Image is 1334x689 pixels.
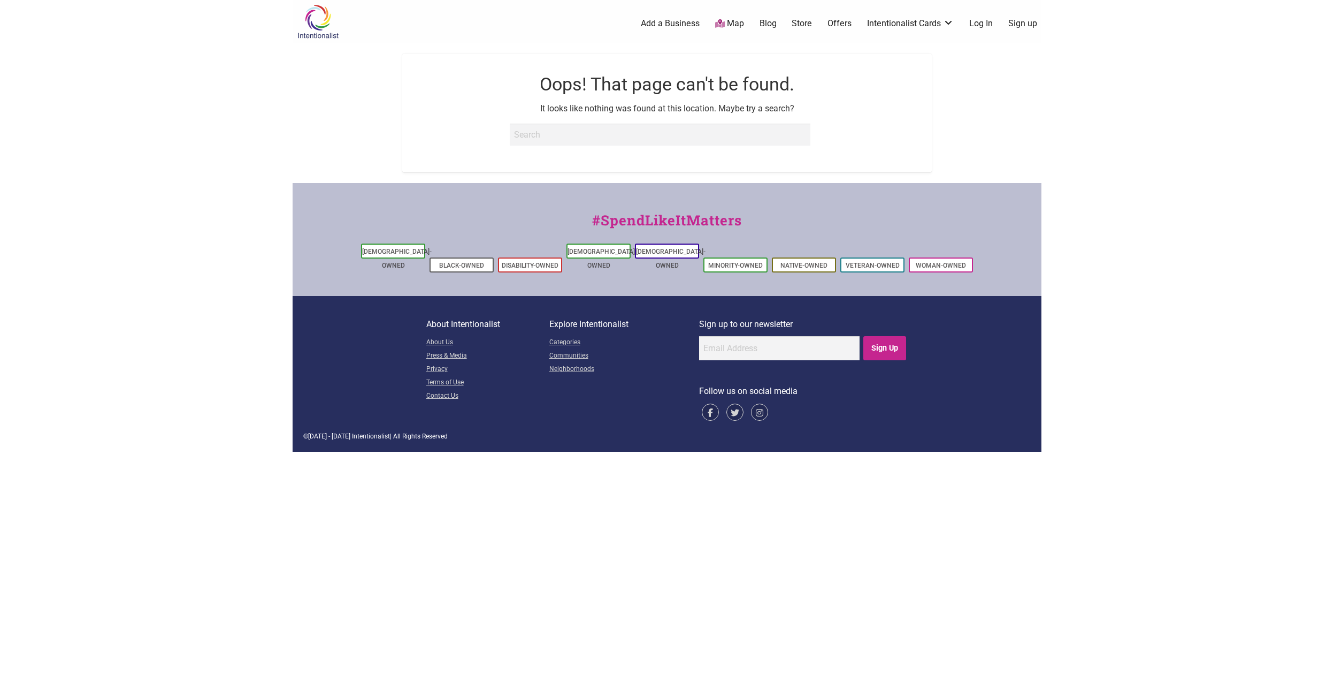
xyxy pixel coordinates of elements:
img: Intentionalist [293,4,343,39]
span: [DATE] - [DATE] [308,433,350,440]
a: Veteran-Owned [846,262,900,269]
p: Explore Intentionalist [549,317,699,331]
a: Map [715,18,744,30]
input: Sign Up [863,336,907,360]
a: Neighborhoods [549,363,699,376]
div: #SpendLikeItMatters [293,210,1041,241]
p: Sign up to our newsletter [699,317,908,331]
a: [DEMOGRAPHIC_DATA]-Owned [568,248,637,269]
a: Add a Business [641,18,700,29]
div: © | All Rights Reserved [303,431,1031,441]
a: About Us [426,336,549,350]
a: [DEMOGRAPHIC_DATA]-Owned [362,248,432,269]
a: Store [792,18,812,29]
a: Minority-Owned [708,262,763,269]
input: Search [510,124,810,145]
a: Categories [549,336,699,350]
h1: Oops! That page can't be found. [431,72,903,97]
input: Email Address [699,336,860,360]
span: Intentionalist [352,433,390,440]
a: Intentionalist Cards [867,18,954,29]
a: Woman-Owned [916,262,966,269]
p: Follow us on social media [699,384,908,398]
a: Log In [969,18,993,29]
a: Press & Media [426,350,549,363]
p: It looks like nothing was found at this location. Maybe try a search? [431,102,903,116]
a: [DEMOGRAPHIC_DATA]-Owned [636,248,706,269]
a: Disability-Owned [502,262,558,269]
a: Contact Us [426,390,549,403]
a: Sign up [1008,18,1037,29]
a: Communities [549,350,699,363]
a: Terms of Use [426,376,549,390]
a: Blog [760,18,777,29]
a: Offers [827,18,852,29]
a: Native-Owned [780,262,827,269]
p: About Intentionalist [426,317,549,331]
a: Black-Owned [439,262,484,269]
a: Privacy [426,363,549,376]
